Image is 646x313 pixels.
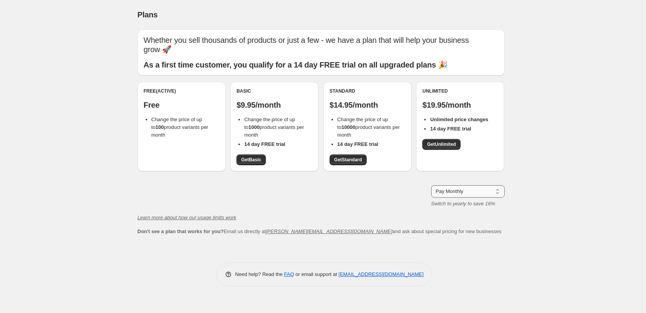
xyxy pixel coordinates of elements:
[144,100,219,110] p: Free
[342,124,355,130] b: 10000
[431,201,495,206] i: Switch to yearly to save 16%
[430,126,471,132] b: 14 day FREE trial
[284,271,294,277] a: FAQ
[330,100,405,110] p: $14.95/month
[235,271,284,277] span: Need help? Read the
[138,228,501,234] span: Email us directly at and ask about special pricing for new businesses
[430,117,488,122] b: Unlimited price changes
[144,36,498,54] p: Whether you sell thousands of products or just a few - we have a plan that will help your busines...
[266,228,392,234] a: [PERSON_NAME][EMAIL_ADDRESS][DOMAIN_NAME]
[422,139,461,150] a: GetUnlimited
[155,124,164,130] b: 100
[236,154,266,165] a: GetBasic
[334,157,362,163] span: Get Standard
[338,271,423,277] a: [EMAIL_ADDRESS][DOMAIN_NAME]
[337,141,378,147] b: 14 day FREE trial
[244,141,285,147] b: 14 day FREE trial
[337,117,400,138] span: Change the price of up to product variants per month
[138,215,236,220] a: Learn more about how our usage limits work
[138,10,158,19] span: Plans
[422,100,498,110] p: $19.95/month
[144,88,219,94] div: Free (Active)
[241,157,261,163] span: Get Basic
[294,271,338,277] span: or email support at
[144,61,448,69] b: As a first time customer, you qualify for a 14 day FREE trial on all upgraded plans 🎉
[138,228,224,234] b: Don't see a plan that works for you?
[427,141,456,147] span: Get Unlimited
[330,88,405,94] div: Standard
[236,88,312,94] div: Basic
[151,117,208,138] span: Change the price of up to product variants per month
[236,100,312,110] p: $9.95/month
[244,117,304,138] span: Change the price of up to product variants per month
[330,154,367,165] a: GetStandard
[248,124,260,130] b: 1000
[422,88,498,94] div: Unlimited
